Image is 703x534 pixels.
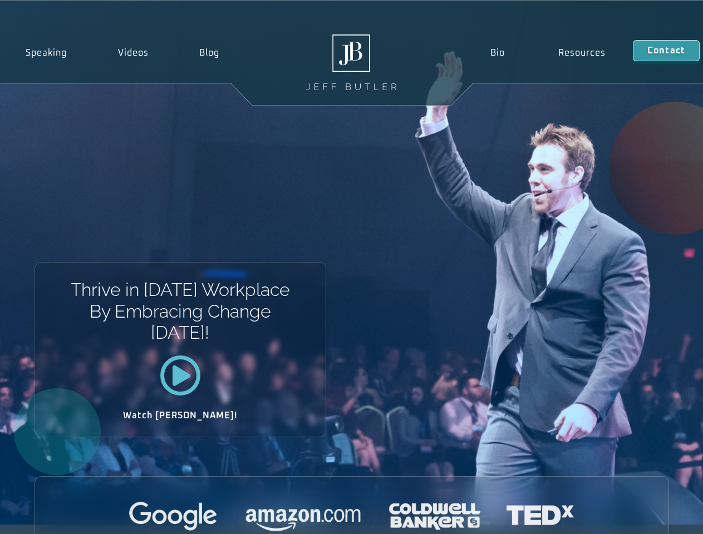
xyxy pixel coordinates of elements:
span: Contact [647,46,685,55]
a: Resources [532,40,633,66]
a: Blog [174,40,245,66]
h1: Thrive in [DATE] Workplace By Embracing Change [DATE]! [70,279,291,343]
a: Contact [633,40,700,61]
h2: Watch [PERSON_NAME]! [74,411,287,420]
a: Bio [463,40,532,66]
nav: Menu [463,40,632,66]
a: Videos [92,40,174,66]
